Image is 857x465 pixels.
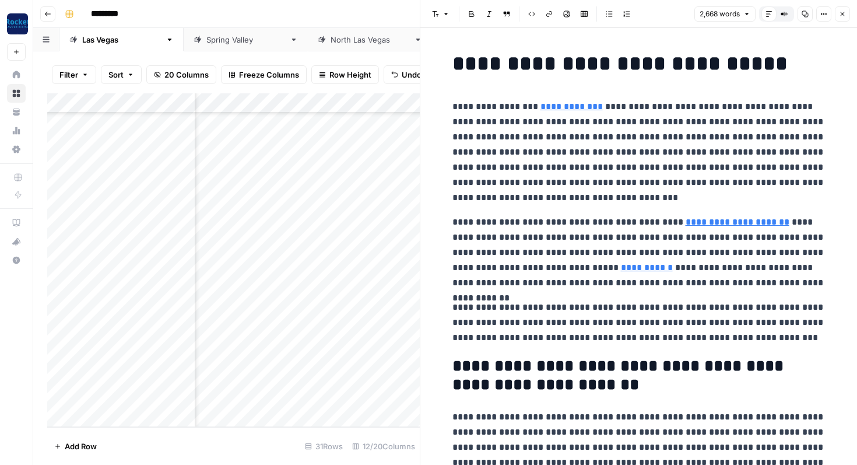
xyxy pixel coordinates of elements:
a: [GEOGRAPHIC_DATA] [308,28,432,51]
div: 31 Rows [300,437,347,456]
span: Add Row [65,440,97,452]
button: Workspace: Rocket Pilots [7,9,26,39]
button: 20 Columns [146,65,216,84]
a: Home [7,65,26,84]
button: What's new? [7,232,26,251]
span: 20 Columns [164,69,209,81]
a: Your Data [7,103,26,121]
span: Freeze Columns [239,69,299,81]
a: [GEOGRAPHIC_DATA] [184,28,308,51]
a: AirOps Academy [7,214,26,232]
div: [GEOGRAPHIC_DATA] [206,34,285,46]
button: Freeze Columns [221,65,307,84]
span: 2,668 words [700,9,740,19]
button: Add Row [47,437,104,456]
button: Undo [384,65,429,84]
button: Help + Support [7,251,26,270]
div: [GEOGRAPHIC_DATA] [331,34,409,46]
button: Sort [101,65,142,84]
img: Rocket Pilots Logo [7,13,28,34]
a: Settings [7,140,26,159]
span: Row Height [329,69,371,81]
div: [GEOGRAPHIC_DATA] [82,34,161,46]
a: Usage [7,121,26,140]
a: [GEOGRAPHIC_DATA] [59,28,184,51]
span: Undo [402,69,422,81]
a: Browse [7,84,26,103]
span: Filter [59,69,78,81]
div: What's new? [8,233,25,250]
div: 12/20 Columns [347,437,420,456]
button: Row Height [311,65,379,84]
span: Sort [108,69,124,81]
button: 2,668 words [694,6,756,22]
button: Filter [52,65,96,84]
